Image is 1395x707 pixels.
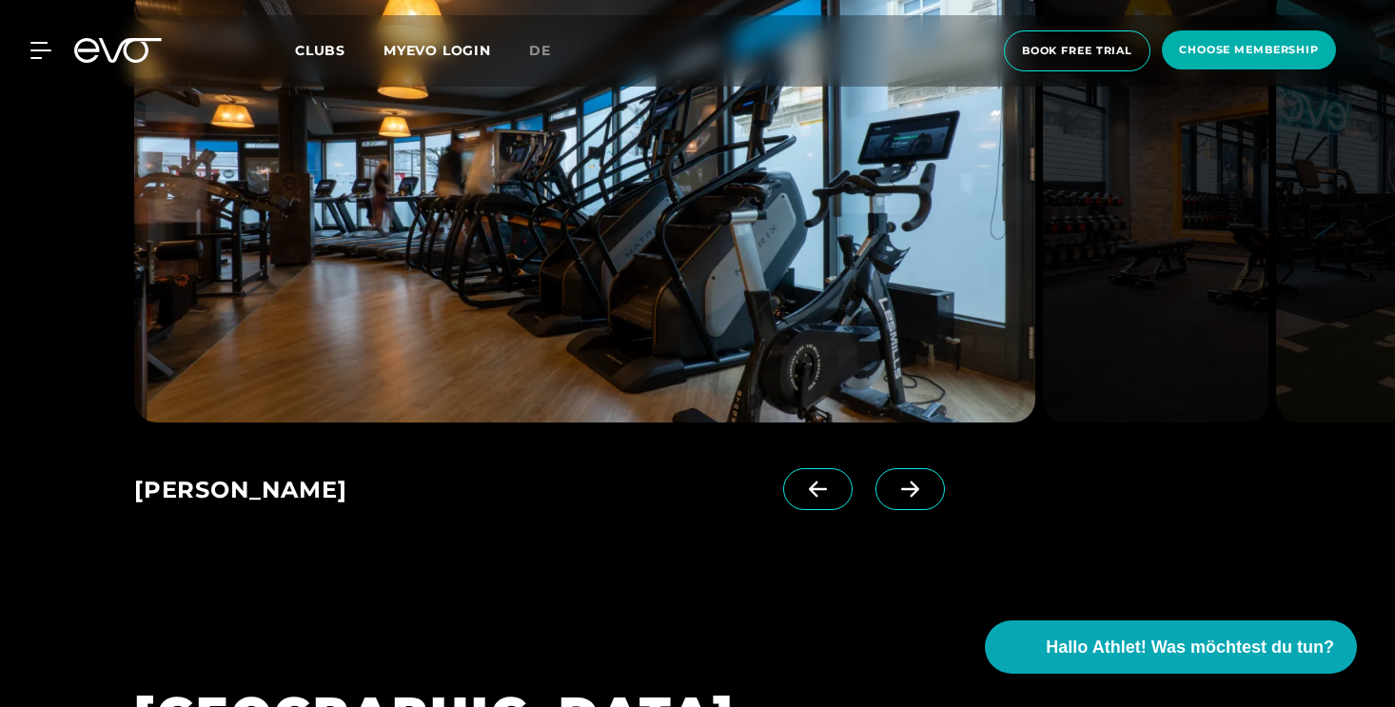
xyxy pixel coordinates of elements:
a: de [529,40,574,62]
span: de [529,42,551,59]
button: Hallo Athlet! Was möchtest du tun? [985,620,1357,674]
a: choose membership [1156,30,1342,71]
a: MYEVO LOGIN [383,42,491,59]
a: Clubs [295,41,383,59]
span: book free trial [1022,43,1132,59]
a: book free trial [998,30,1156,71]
span: Hallo Athlet! Was möchtest du tun? [1046,635,1334,660]
span: choose membership [1179,42,1319,58]
span: Clubs [295,42,345,59]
